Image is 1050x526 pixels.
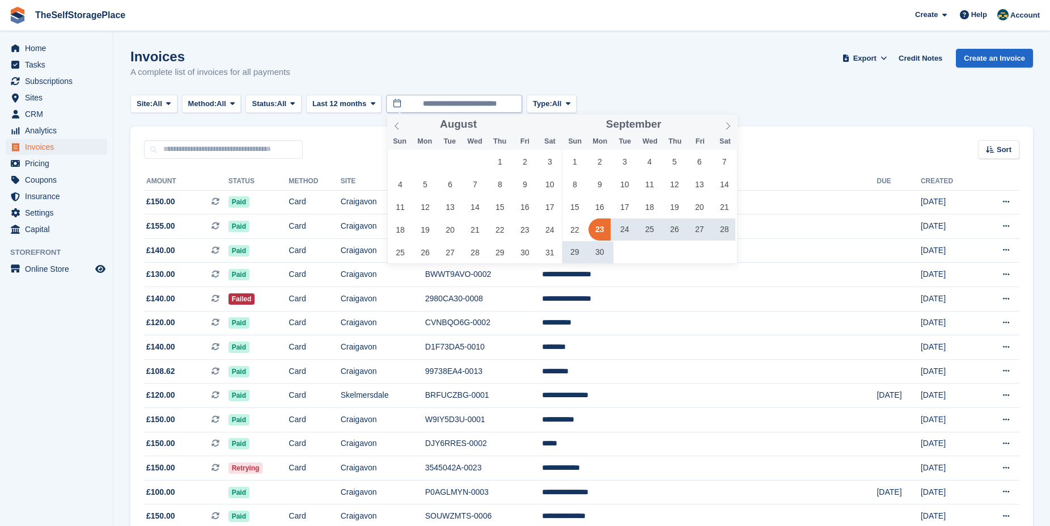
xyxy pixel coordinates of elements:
span: August [440,119,477,130]
span: £130.00 [146,268,175,280]
td: Skelmersdale [341,384,425,408]
td: Card [289,359,340,384]
td: [DATE] [877,384,920,408]
span: September 16, 2024 [588,196,611,218]
span: Create [915,9,938,20]
td: [DATE] [921,432,977,456]
span: Wed [462,138,487,145]
span: Paid [228,269,249,280]
span: Sort [997,144,1011,155]
td: 2980CA30-0008 [425,287,542,312]
span: Sat [537,138,562,145]
a: Credit Notes [894,49,947,68]
span: Site: [137,98,153,110]
span: Subscriptions [25,73,93,89]
span: £150.00 [146,437,175,449]
span: September 5, 2024 [663,150,685,172]
td: Craigavon [341,190,425,214]
td: [DATE] [921,408,977,432]
span: Paid [228,245,249,256]
span: Sun [387,138,412,145]
td: DJY6RRES-0002 [425,432,542,456]
td: CVNBQO6G-0002 [425,311,542,335]
span: Paid [228,317,249,329]
td: [DATE] [921,190,977,214]
span: £140.00 [146,293,175,305]
span: Settings [25,205,93,221]
span: August 9, 2024 [514,173,536,195]
td: Craigavon [341,214,425,239]
span: Mon [412,138,437,145]
img: Gairoid [997,9,1009,20]
span: August 18, 2024 [389,218,411,241]
span: £150.00 [146,510,175,522]
span: September 22, 2024 [564,218,586,241]
input: Year [661,119,697,131]
span: August 20, 2024 [439,218,461,241]
span: August 5, 2024 [414,173,436,195]
span: Storefront [10,247,113,258]
a: menu [6,57,107,73]
td: BRFUCZBG-0001 [425,384,542,408]
span: Account [1010,10,1040,21]
td: Card [289,384,340,408]
td: Craigavon [341,238,425,263]
td: [DATE] [921,335,977,360]
td: 3545042A-0023 [425,456,542,481]
span: All [277,98,287,110]
span: August 25, 2024 [389,241,411,263]
td: Card [289,456,340,481]
span: Help [971,9,987,20]
td: P0AGLMYN-0003 [425,480,542,504]
span: September 2, 2024 [588,150,611,172]
span: Fri [513,138,537,145]
span: September 4, 2024 [638,150,661,172]
td: Card [289,190,340,214]
span: Paid [228,366,249,377]
span: August 19, 2024 [414,218,436,241]
a: Preview store [94,262,107,276]
span: September 19, 2024 [663,196,685,218]
span: Sun [562,138,587,145]
span: Wed [637,138,662,145]
td: BWWT9AVO-0002 [425,263,542,287]
span: Home [25,40,93,56]
td: [DATE] [921,359,977,384]
span: September 11, 2024 [638,173,661,195]
td: D1F73DA5-0010 [425,335,542,360]
span: August 15, 2024 [489,196,511,218]
span: September 30, 2024 [588,241,611,263]
span: September 17, 2024 [613,196,636,218]
span: August 31, 2024 [539,241,561,263]
span: September 7, 2024 [713,150,735,172]
span: Thu [663,138,688,145]
span: August 17, 2024 [539,196,561,218]
a: Create an Invoice [956,49,1033,68]
td: Card [289,432,340,456]
span: August 8, 2024 [489,173,511,195]
span: August 3, 2024 [539,150,561,172]
span: August 12, 2024 [414,196,436,218]
td: Craigavon [341,359,425,384]
span: £150.00 [146,462,175,474]
span: Paid [228,487,249,498]
td: Card [289,238,340,263]
span: Invoices [25,139,93,155]
a: menu [6,40,107,56]
input: Year [477,119,513,131]
a: menu [6,188,107,204]
span: CRM [25,106,93,122]
td: [DATE] [921,214,977,239]
span: Pricing [25,155,93,171]
td: Card [289,214,340,239]
span: £120.00 [146,389,175,401]
span: Tasks [25,57,93,73]
h1: Invoices [130,49,290,64]
td: Card [289,408,340,432]
td: [DATE] [921,384,977,408]
td: Craigavon [341,408,425,432]
td: Card [289,311,340,335]
span: August 4, 2024 [389,173,411,195]
th: Method [289,172,340,191]
td: Craigavon [341,287,425,312]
